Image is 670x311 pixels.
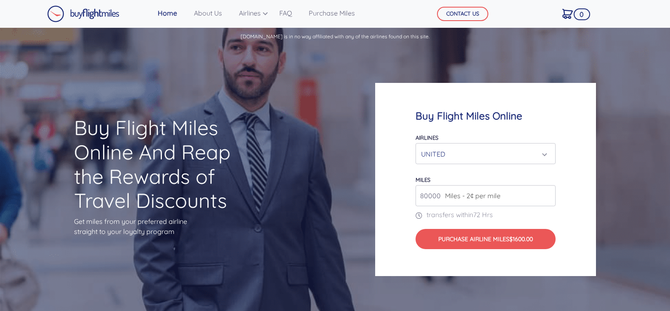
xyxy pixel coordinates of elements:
label: miles [416,176,430,183]
p: transfers within [416,210,556,220]
span: 72 Hrs [473,210,493,219]
button: CONTACT US [437,7,488,21]
a: 0 [559,5,576,22]
a: FAQ [276,5,295,21]
a: Purchase Miles [305,5,358,21]
span: Miles - 2¢ per mile [441,191,501,201]
img: Cart [562,9,573,19]
button: UNITED [416,143,556,164]
span: 0 [574,8,590,20]
a: Buy Flight Miles Logo [47,3,119,24]
img: Buy Flight Miles Logo [47,5,119,22]
p: Get miles from your preferred airline straight to your loyalty program [74,216,261,237]
div: UNITED [421,146,545,162]
a: Home [154,5,180,21]
h4: Buy Flight Miles Online [416,110,556,122]
a: Airlines [236,5,266,21]
button: Purchase Airline Miles$1600.00 [416,229,556,249]
h1: Buy Flight Miles Online And Reap the Rewards of Travel Discounts [74,116,261,213]
label: Airlines [416,134,438,141]
span: $1600.00 [509,235,533,243]
a: About Us [191,5,225,21]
